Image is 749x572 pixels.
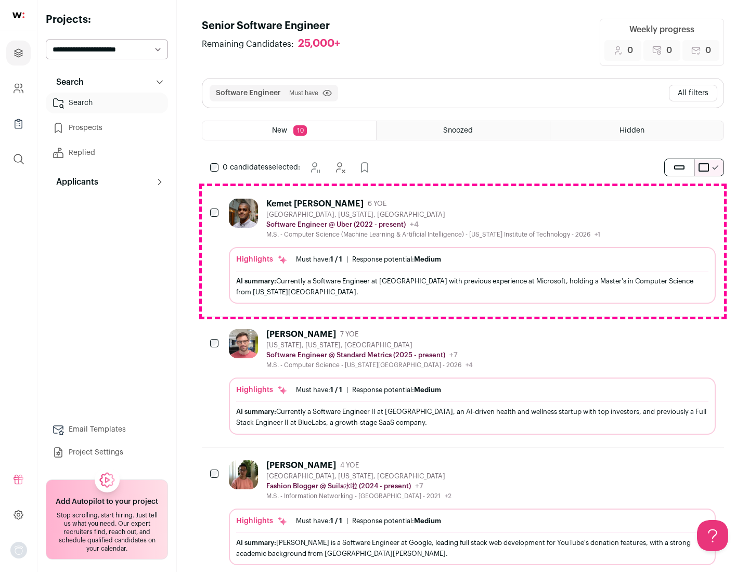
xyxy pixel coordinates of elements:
[46,12,168,27] h2: Projects:
[10,542,27,558] img: nopic.png
[340,461,359,470] span: 4 YOE
[46,118,168,138] a: Prospects
[236,516,288,526] div: Highlights
[50,176,98,188] p: Applicants
[46,479,168,560] a: Add Autopilot to your project Stop scrolling, start hiring. Just tell us what you need. Our exper...
[266,329,336,340] div: [PERSON_NAME]
[6,76,31,101] a: Company and ATS Settings
[697,520,728,551] iframe: Help Scout Beacon - Open
[266,361,473,369] div: M.S. - Computer Science - [US_STATE][GEOGRAPHIC_DATA] - 2026
[298,37,340,50] div: 25,000+
[354,157,375,178] button: Add to Prospects
[266,472,451,480] div: [GEOGRAPHIC_DATA], [US_STATE], [GEOGRAPHIC_DATA]
[266,482,411,490] p: Fashion Blogger @ Suila水啦 (2024 - present)
[236,278,276,284] span: AI summary:
[289,89,318,97] span: Must have
[296,255,342,264] div: Must have:
[236,537,708,559] div: [PERSON_NAME] is a Software Engineer at Google, leading full stack web development for YouTube's ...
[629,23,694,36] div: Weekly progress
[296,386,441,394] ul: |
[266,341,473,349] div: [US_STATE], [US_STATE], [GEOGRAPHIC_DATA]
[223,162,300,173] span: selected:
[414,517,441,524] span: Medium
[266,199,364,209] div: Kemet [PERSON_NAME]
[449,352,458,359] span: +7
[236,276,708,297] div: Currently a Software Engineer at [GEOGRAPHIC_DATA] with previous experience at Microsoft, holding...
[229,460,716,565] a: [PERSON_NAME] 4 YOE [GEOGRAPHIC_DATA], [US_STATE], [GEOGRAPHIC_DATA] Fashion Blogger @ Suila水啦 (2...
[12,12,24,18] img: wellfound-shorthand-0d5821cbd27db2630d0214b213865d53afaa358527fdda9d0ea32b1df1b89c2c.svg
[272,127,287,134] span: New
[296,517,342,525] div: Must have:
[229,329,258,358] img: 0fb184815f518ed3bcaf4f46c87e3bafcb34ea1ec747045ab451f3ffb05d485a
[352,255,441,264] div: Response potential:
[445,493,451,499] span: +2
[46,419,168,440] a: Email Templates
[352,386,441,394] div: Response potential:
[705,44,711,57] span: 0
[340,330,358,339] span: 7 YOE
[229,199,258,228] img: 1d26598260d5d9f7a69202d59cf331847448e6cffe37083edaed4f8fc8795bfe
[296,255,441,264] ul: |
[202,38,294,50] span: Remaining Candidates:
[236,408,276,415] span: AI summary:
[229,199,716,304] a: Kemet [PERSON_NAME] 6 YOE [GEOGRAPHIC_DATA], [US_STATE], [GEOGRAPHIC_DATA] Software Engineer @ Ub...
[595,231,600,238] span: +1
[443,127,473,134] span: Snoozed
[46,442,168,463] a: Project Settings
[56,497,158,507] h2: Add Autopilot to your project
[619,127,644,134] span: Hidden
[410,221,419,228] span: +4
[202,19,351,33] h1: Senior Software Engineer
[53,511,161,553] div: Stop scrolling, start hiring. Just tell us what you need. Our expert recruiters find, reach out, ...
[236,254,288,265] div: Highlights
[293,125,307,136] span: 10
[229,329,716,434] a: [PERSON_NAME] 7 YOE [US_STATE], [US_STATE], [GEOGRAPHIC_DATA] Software Engineer @ Standard Metric...
[6,111,31,136] a: Company Lists
[466,362,473,368] span: +4
[223,164,268,171] span: 0 candidates
[415,483,423,490] span: +7
[666,44,672,57] span: 0
[550,121,724,140] a: Hidden
[330,517,342,524] span: 1 / 1
[352,517,441,525] div: Response potential:
[627,44,633,57] span: 0
[414,386,441,393] span: Medium
[236,385,288,395] div: Highlights
[236,406,708,428] div: Currently a Software Engineer II at [GEOGRAPHIC_DATA], an AI-driven health and wellness startup w...
[266,492,451,500] div: M.S. - Information Networking - [GEOGRAPHIC_DATA] - 2021
[46,72,168,93] button: Search
[46,172,168,192] button: Applicants
[296,517,441,525] ul: |
[46,93,168,113] a: Search
[266,230,600,239] div: M.S. - Computer Science (Machine Learning & Artificial Intelligence) - [US_STATE] Institute of Te...
[296,386,342,394] div: Must have:
[229,460,258,489] img: 322c244f3187aa81024ea13e08450523775794405435f85740c15dbe0cd0baab.jpg
[216,88,281,98] button: Software Engineer
[266,351,445,359] p: Software Engineer @ Standard Metrics (2025 - present)
[368,200,386,208] span: 6 YOE
[414,256,441,263] span: Medium
[236,539,276,546] span: AI summary:
[377,121,550,140] a: Snoozed
[10,542,27,558] button: Open dropdown
[6,41,31,66] a: Projects
[329,157,350,178] button: Hide
[50,76,84,88] p: Search
[46,142,168,163] a: Replied
[330,386,342,393] span: 1 / 1
[266,211,600,219] div: [GEOGRAPHIC_DATA], [US_STATE], [GEOGRAPHIC_DATA]
[330,256,342,263] span: 1 / 1
[669,85,717,101] button: All filters
[304,157,325,178] button: Snooze
[266,460,336,471] div: [PERSON_NAME]
[266,220,406,229] p: Software Engineer @ Uber (2022 - present)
